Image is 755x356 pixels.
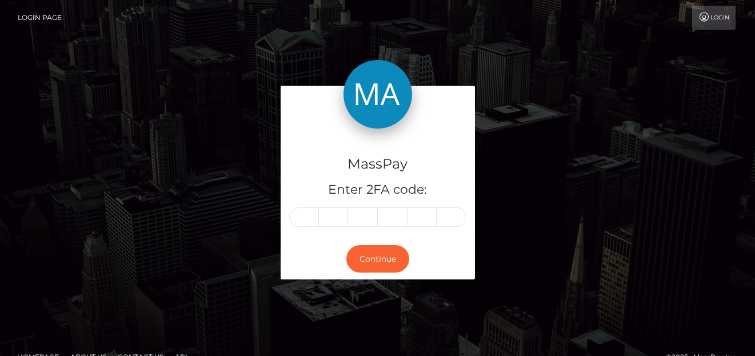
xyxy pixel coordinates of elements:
h4: MassPay [289,154,466,174]
a: Login Page [18,6,62,30]
img: MassPay [343,60,412,129]
h5: Enter 2FA code: [289,181,466,199]
button: Continue [346,245,409,273]
a: Login [692,6,736,30]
